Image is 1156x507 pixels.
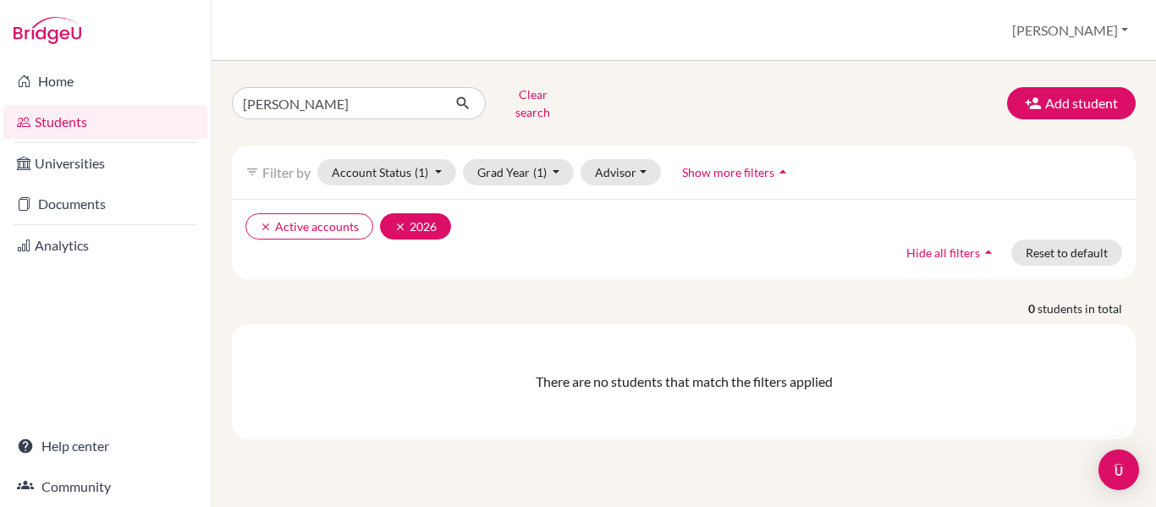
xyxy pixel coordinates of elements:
[980,244,997,261] i: arrow_drop_up
[394,221,406,233] i: clear
[1011,240,1122,266] button: Reset to default
[3,64,207,98] a: Home
[3,187,207,221] a: Documents
[892,240,1011,266] button: Hide all filtersarrow_drop_up
[3,470,207,504] a: Community
[262,164,311,180] span: Filter by
[486,81,580,125] button: Clear search
[1028,300,1038,317] strong: 0
[232,87,442,119] input: Find student by name...
[668,159,806,185] button: Show more filtersarrow_drop_up
[415,165,428,179] span: (1)
[3,229,207,262] a: Analytics
[3,105,207,139] a: Students
[317,159,456,185] button: Account Status(1)
[245,165,259,179] i: filter_list
[380,213,451,240] button: clear2026
[682,165,774,179] span: Show more filters
[260,221,272,233] i: clear
[1098,449,1139,490] div: Open Intercom Messenger
[533,165,547,179] span: (1)
[1007,87,1136,119] button: Add student
[3,146,207,180] a: Universities
[1005,14,1136,47] button: [PERSON_NAME]
[1038,300,1136,317] span: students in total
[774,163,791,180] i: arrow_drop_up
[3,429,207,463] a: Help center
[14,17,81,44] img: Bridge-U
[245,213,373,240] button: clearActive accounts
[581,159,661,185] button: Advisor
[906,245,980,260] span: Hide all filters
[463,159,575,185] button: Grad Year(1)
[245,372,1122,392] div: There are no students that match the filters applied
